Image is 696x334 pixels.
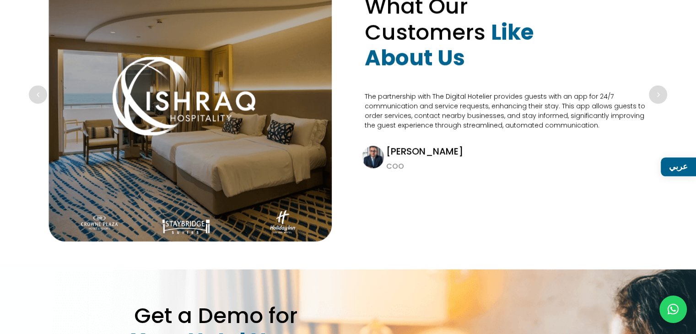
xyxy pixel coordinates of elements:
[134,301,297,330] span: Get a Demo for
[386,162,648,172] p: COO
[649,86,667,104] div: Next slide
[386,145,463,158] span: [PERSON_NAME]
[365,17,534,73] strong: Like About Us
[661,157,696,176] a: عربي
[29,86,47,104] div: Previous slide
[365,92,648,130] p: The partnership with The Digital Hotelier provides guests with an app for 24/7 communication and ...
